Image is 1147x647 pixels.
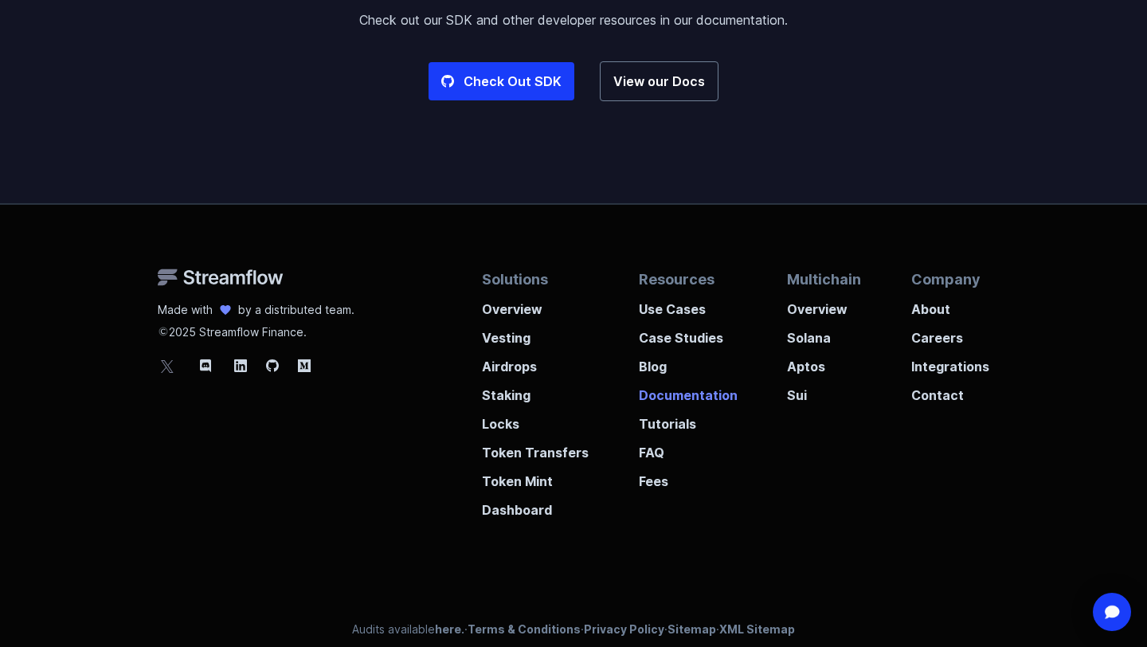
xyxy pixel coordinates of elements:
a: XML Sitemap [719,622,795,636]
a: Token Transfers [482,433,589,462]
p: Audits available · · · · [352,622,795,637]
a: Case Studies [639,319,738,347]
a: View our Docs [600,61,718,101]
p: Multichain [787,269,861,290]
a: here. [435,622,464,636]
p: by a distributed team. [238,302,354,318]
p: Solutions [482,269,589,290]
a: Check Out SDK [429,62,574,100]
a: Tutorials [639,405,738,433]
div: Open Intercom Messenger [1093,593,1131,631]
a: Solana [787,319,861,347]
p: Resources [639,269,738,290]
p: Company [911,269,989,290]
a: About [911,290,989,319]
a: Careers [911,319,989,347]
img: Streamflow Logo [158,269,284,286]
a: Dashboard [482,491,589,520]
a: FAQ [639,433,738,462]
a: Contact [911,376,989,405]
p: Check out our SDK and other developer resources in our documentation. [191,10,956,29]
a: Sitemap [667,622,716,636]
a: Overview [787,290,861,319]
p: Made with [158,302,213,318]
a: Documentation [639,376,738,405]
a: Overview [482,290,589,319]
a: Vesting [482,319,589,347]
a: Sui [787,376,861,405]
a: Fees [639,462,738,491]
a: Integrations [911,347,989,376]
a: Airdrops [482,347,589,376]
p: 2025 Streamflow Finance. [158,318,354,340]
a: Locks [482,405,589,433]
a: Use Cases [639,290,738,319]
a: Terms & Conditions [468,622,581,636]
a: Privacy Policy [584,622,664,636]
a: Aptos [787,347,861,376]
a: Blog [639,347,738,376]
a: Staking [482,376,589,405]
a: Token Mint [482,462,589,491]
